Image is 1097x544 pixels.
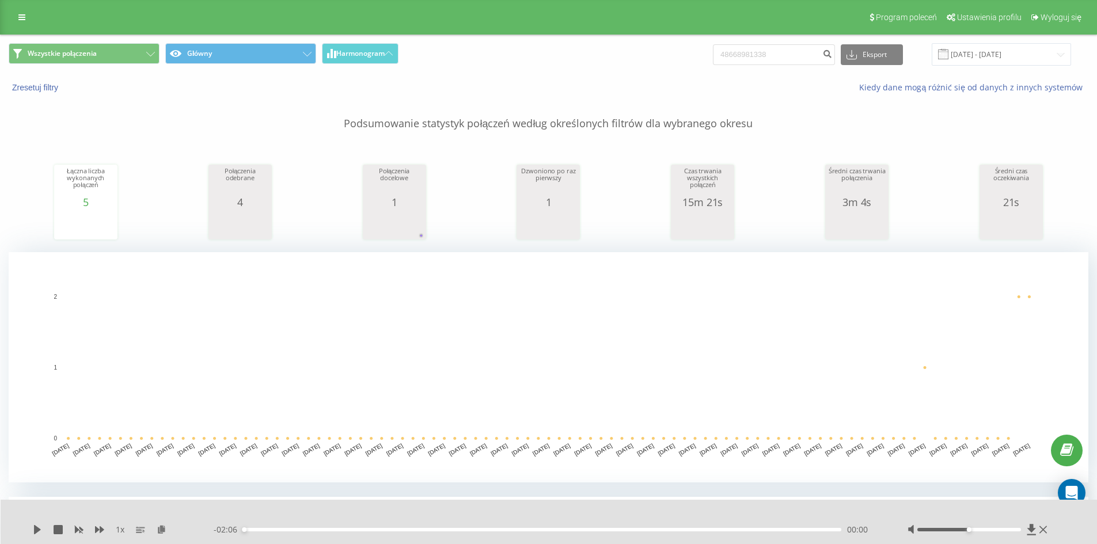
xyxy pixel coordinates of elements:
[9,82,64,93] button: Zresetuj filtry
[887,442,906,456] text: [DATE]
[847,524,868,535] span: 00:00
[761,442,780,456] text: [DATE]
[385,442,404,456] text: [DATE]
[674,168,731,196] div: Czas trwania wszystkich połączeń
[113,442,132,456] text: [DATE]
[54,435,57,442] text: 0
[594,442,613,456] text: [DATE]
[365,442,384,456] text: [DATE]
[552,442,571,456] text: [DATE]
[198,442,217,456] text: [DATE]
[828,208,886,242] svg: A chart.
[824,442,843,456] text: [DATE]
[165,43,316,64] button: Główny
[176,442,195,456] text: [DATE]
[876,13,937,22] span: Program poleceń
[845,442,864,456] text: [DATE]
[982,196,1040,208] div: 21s
[828,168,886,196] div: Średni czas trwania połączenia
[674,208,731,242] svg: A chart.
[54,294,57,300] text: 2
[1012,442,1031,456] text: [DATE]
[260,442,279,456] text: [DATE]
[928,442,947,456] text: [DATE]
[155,442,174,456] text: [DATE]
[782,442,801,456] text: [DATE]
[957,13,1022,22] span: Ustawienia profilu
[54,364,57,371] text: 1
[366,196,423,208] div: 1
[211,196,269,208] div: 4
[57,208,115,242] svg: A chart.
[657,442,676,456] text: [DATE]
[866,442,885,456] text: [DATE]
[9,252,1088,482] svg: A chart.
[9,93,1088,131] p: Podsumowanie statystyk połączeń według określonych filtrów dla wybranego okresu
[28,49,97,58] span: Wszystkie połączenia
[1041,13,1081,22] span: Wyloguj się
[678,442,697,456] text: [DATE]
[239,442,258,456] text: [DATE]
[51,442,70,456] text: [DATE]
[57,196,115,208] div: 5
[366,208,423,242] svg: A chart.
[135,442,154,456] text: [DATE]
[859,82,1088,93] a: Kiedy dane mogą różnić się od danych z innych systemów
[615,442,634,456] text: [DATE]
[532,442,551,456] text: [DATE]
[336,50,385,58] span: Harmonogram
[970,442,989,456] text: [DATE]
[9,43,160,64] button: Wszystkie połączenia
[574,442,593,456] text: [DATE]
[908,442,927,456] text: [DATE]
[699,442,718,456] text: [DATE]
[636,442,655,456] text: [DATE]
[93,442,112,456] text: [DATE]
[511,442,530,456] text: [DATE]
[519,196,577,208] div: 1
[982,168,1040,196] div: Średni czas oczekiwania
[406,442,425,456] text: [DATE]
[116,524,124,535] span: 1 x
[1058,479,1085,507] div: Open Intercom Messenger
[469,442,488,456] text: [DATE]
[713,44,835,65] input: Wyszukiwanie według numeru
[72,442,91,456] text: [DATE]
[803,442,822,456] text: [DATE]
[982,208,1040,242] svg: A chart.
[302,442,321,456] text: [DATE]
[281,442,300,456] text: [DATE]
[211,168,269,196] div: Połączenia odebrane
[828,196,886,208] div: 3m 4s
[719,442,738,456] text: [DATE]
[366,168,423,196] div: Połączenia docelowe
[967,527,971,532] div: Accessibility label
[242,527,246,532] div: Accessibility label
[57,168,115,196] div: Łączna liczba wykonanych połączeń
[218,442,237,456] text: [DATE]
[519,168,577,196] div: Dzwoniono po raz pierwszy
[427,442,446,456] text: [DATE]
[322,43,398,64] button: Harmonogram
[343,442,362,456] text: [DATE]
[841,44,903,65] button: Eksport
[448,442,467,456] text: [DATE]
[991,442,1010,456] text: [DATE]
[211,208,269,242] svg: A chart.
[489,442,508,456] text: [DATE]
[322,442,341,456] text: [DATE]
[214,524,243,535] span: - 02:06
[741,442,760,456] text: [DATE]
[519,208,577,242] svg: A chart.
[950,442,969,456] text: [DATE]
[674,196,731,208] div: 15m 21s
